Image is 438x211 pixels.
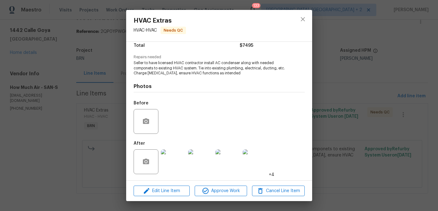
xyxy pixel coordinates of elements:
[134,17,186,24] span: HVAC Extras
[134,60,288,76] span: Seller to have licensed HVAC contractor install AC condenser along with needed componets to exist...
[134,186,190,196] button: Edit Line Item
[134,55,305,59] span: Repairs needed
[252,186,304,196] button: Cancel Line Item
[295,12,310,27] button: close
[195,186,247,196] button: Approve Work
[134,83,305,90] h4: Photos
[161,27,185,33] span: Needs QC
[253,2,259,9] div: 133
[197,187,245,195] span: Approve Work
[135,187,188,195] span: Edit Line Item
[134,28,157,33] span: HVAC - HVAC
[134,141,145,146] h5: After
[240,41,253,50] span: $7495
[134,101,148,105] h5: Before
[134,41,145,50] span: Total
[269,172,274,178] span: +4
[254,187,303,195] span: Cancel Line Item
